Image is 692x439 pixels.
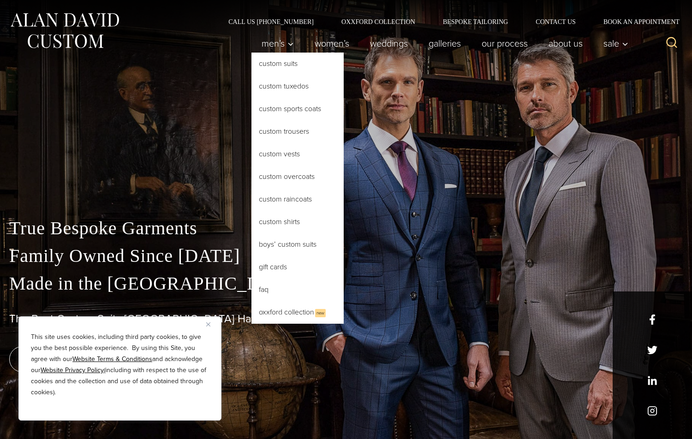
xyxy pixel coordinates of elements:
[522,18,590,25] a: Contact Us
[471,34,538,53] a: Our Process
[315,309,326,317] span: New
[215,18,328,25] a: Call Us [PHONE_NUMBER]
[429,18,522,25] a: Bespoke Tailoring
[206,322,210,326] img: Close
[262,39,294,48] span: Men’s
[251,34,633,53] nav: Primary Navigation
[31,332,209,398] p: This site uses cookies, including third party cookies, to give you the best possible experience. ...
[251,120,344,142] a: Custom Trousers
[251,143,344,165] a: Custom Vests
[251,98,344,120] a: Custom Sports Coats
[251,211,344,233] a: Custom Shirts
[251,256,344,278] a: Gift Cards
[603,39,628,48] span: Sale
[590,18,683,25] a: Book an Appointment
[206,319,217,330] button: Close
[328,18,429,25] a: Oxxford Collection
[9,10,120,51] img: Alan David Custom
[304,34,360,53] a: Women’s
[251,301,344,324] a: Oxxford CollectionNew
[418,34,471,53] a: Galleries
[72,354,152,364] a: Website Terms & Conditions
[360,34,418,53] a: weddings
[9,346,138,372] a: book an appointment
[9,312,683,326] h1: The Best Custom Suits [GEOGRAPHIC_DATA] Has to Offer
[661,32,683,54] button: View Search Form
[251,233,344,255] a: Boys’ Custom Suits
[538,34,593,53] a: About Us
[251,188,344,210] a: Custom Raincoats
[251,53,344,75] a: Custom Suits
[251,279,344,301] a: FAQ
[251,166,344,188] a: Custom Overcoats
[251,75,344,97] a: Custom Tuxedos
[215,18,683,25] nav: Secondary Navigation
[41,365,104,375] a: Website Privacy Policy
[9,214,683,297] p: True Bespoke Garments Family Owned Since [DATE] Made in the [GEOGRAPHIC_DATA]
